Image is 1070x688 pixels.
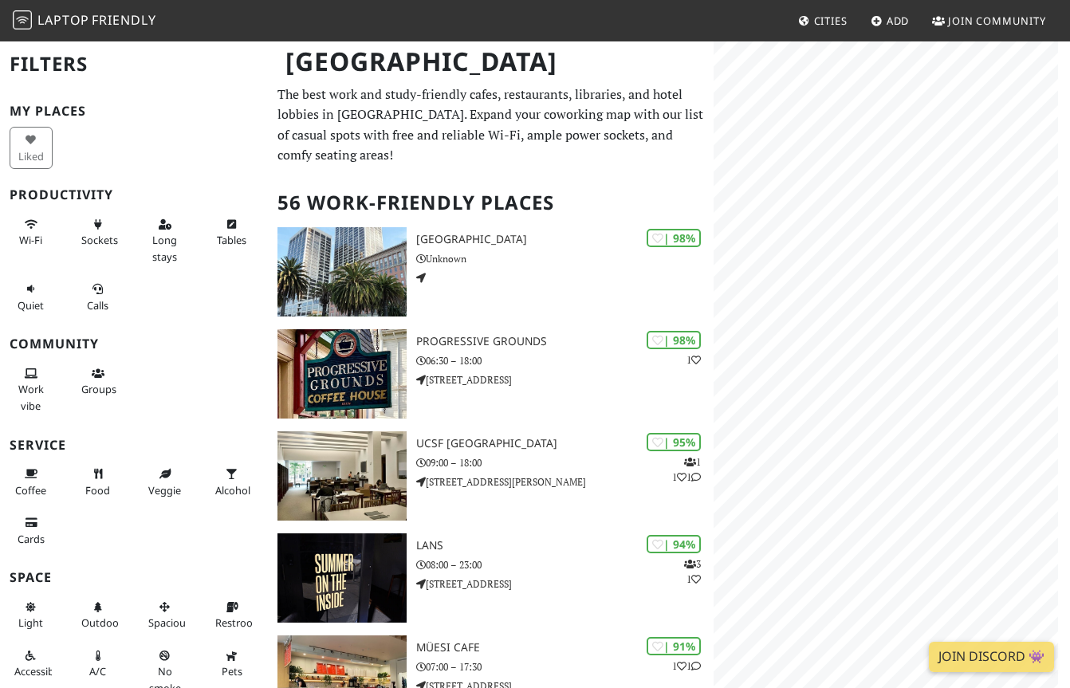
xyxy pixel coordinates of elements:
[10,643,53,685] button: Accessible
[416,659,714,674] p: 07:00 – 17:30
[416,539,714,552] h3: LANS
[268,431,714,521] a: UCSF Mission Bay FAMRI Library | 95% 111 UCSF [GEOGRAPHIC_DATA] 09:00 – 18:00 [STREET_ADDRESS][PE...
[14,664,62,678] span: Accessible
[13,7,156,35] a: LaptopFriendly LaptopFriendly
[81,382,116,396] span: Group tables
[10,461,53,503] button: Coffee
[647,433,701,451] div: | 95%
[144,211,187,269] button: Long stays
[887,14,910,28] span: Add
[10,104,258,119] h3: My Places
[210,211,254,254] button: Tables
[814,14,848,28] span: Cities
[277,179,704,227] h2: 56 Work-Friendly Places
[647,229,701,247] div: | 98%
[10,438,258,453] h3: Service
[10,276,53,318] button: Quiet
[18,532,45,546] span: Credit cards
[148,615,191,630] span: Spacious
[277,227,407,316] img: One Market Plaza
[416,335,714,348] h3: Progressive Grounds
[210,594,254,636] button: Restroom
[215,615,262,630] span: Restroom
[217,233,246,247] span: Work-friendly tables
[277,533,407,623] img: LANS
[10,594,53,636] button: Light
[268,329,714,419] a: Progressive Grounds | 98% 1 Progressive Grounds 06:30 – 18:00 [STREET_ADDRESS]
[10,360,53,419] button: Work vibe
[416,437,714,450] h3: UCSF [GEOGRAPHIC_DATA]
[647,331,701,349] div: | 98%
[87,298,108,313] span: Video/audio calls
[19,233,42,247] span: Stable Wi-Fi
[948,14,1046,28] span: Join Community
[10,40,258,88] h2: Filters
[926,6,1052,35] a: Join Community
[929,642,1054,672] a: Join Discord 👾
[672,659,701,674] p: 1 1
[18,382,44,412] span: People working
[18,298,44,313] span: Quiet
[144,594,187,636] button: Spacious
[416,251,714,266] p: Unknown
[81,233,118,247] span: Power sockets
[10,187,258,202] h3: Productivity
[277,85,704,166] p: The best work and study-friendly cafes, restaurants, libraries, and hotel lobbies in [GEOGRAPHIC_...
[152,233,177,263] span: Long stays
[10,211,53,254] button: Wi-Fi
[89,664,106,678] span: Air conditioned
[77,643,120,685] button: A/C
[77,461,120,503] button: Food
[277,431,407,521] img: UCSF Mission Bay FAMRI Library
[647,637,701,655] div: | 91%
[148,483,181,497] span: Veggie
[77,211,120,254] button: Sockets
[416,576,714,592] p: [STREET_ADDRESS]
[416,557,714,572] p: 08:00 – 23:00
[273,40,710,84] h1: [GEOGRAPHIC_DATA]
[37,11,89,29] span: Laptop
[864,6,916,35] a: Add
[686,352,701,368] p: 1
[13,10,32,29] img: LaptopFriendly
[92,11,155,29] span: Friendly
[416,372,714,387] p: [STREET_ADDRESS]
[416,233,714,246] h3: [GEOGRAPHIC_DATA]
[77,594,120,636] button: Outdoor
[77,360,120,403] button: Groups
[416,455,714,470] p: 09:00 – 18:00
[15,483,46,497] span: Coffee
[215,483,250,497] span: Alcohol
[10,570,258,585] h3: Space
[222,664,242,678] span: Pet friendly
[416,474,714,489] p: [STREET_ADDRESS][PERSON_NAME]
[416,353,714,368] p: 06:30 – 18:00
[210,643,254,685] button: Pets
[81,615,123,630] span: Outdoor area
[10,336,258,352] h3: Community
[792,6,854,35] a: Cities
[210,461,254,503] button: Alcohol
[268,533,714,623] a: LANS | 94% 31 LANS 08:00 – 23:00 [STREET_ADDRESS]
[647,535,701,553] div: | 94%
[85,483,110,497] span: Food
[10,509,53,552] button: Cards
[268,227,714,316] a: One Market Plaza | 98% [GEOGRAPHIC_DATA] Unknown
[416,641,714,655] h3: Müesi Cafe
[672,454,701,485] p: 1 1 1
[77,276,120,318] button: Calls
[684,556,701,587] p: 3 1
[144,461,187,503] button: Veggie
[18,615,43,630] span: Natural light
[277,329,407,419] img: Progressive Grounds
